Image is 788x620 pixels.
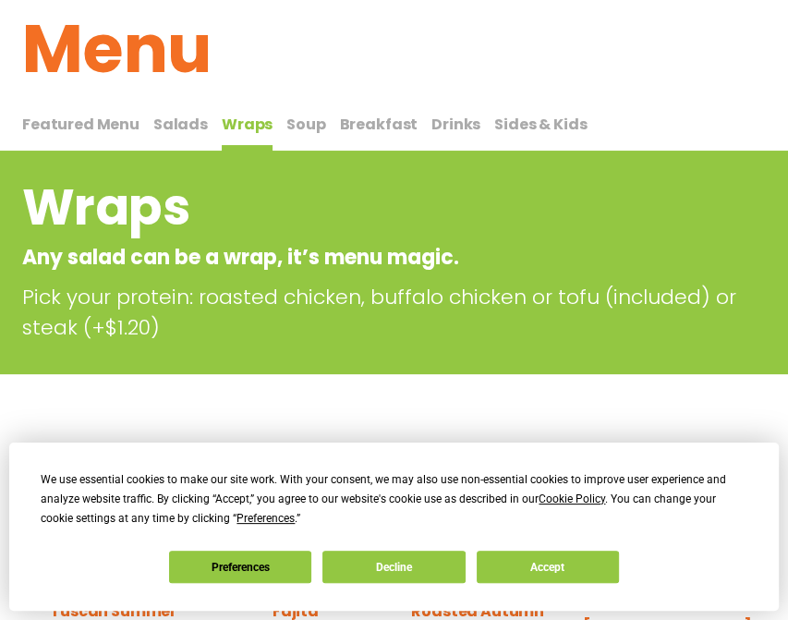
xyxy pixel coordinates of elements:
button: Decline [322,551,465,583]
p: Pick your protein: roasted chicken, buffalo chicken or tofu (included) or steak (+$1.20) [22,282,766,343]
div: We use essential cookies to make our site work. With your consent, we may also use non-essential ... [41,470,746,529]
p: Any salad can be a wrap, it’s menu magic. [22,242,617,273]
img: Product photo for BBQ Ranch Wrap [583,437,752,606]
div: Cookie Consent Prompt [9,443,779,611]
img: Product photo for Roasted Autumn Wrap [400,437,554,591]
span: Soup [286,114,325,135]
button: Preferences [169,551,311,583]
h2: Wraps [22,170,617,245]
span: Sides & Kids [494,114,587,135]
img: Product photo for Fajita Wrap [218,437,372,591]
div: Tabbed content [22,106,766,152]
span: Salads [153,114,208,135]
span: Preferences [236,512,295,525]
span: Breakfast [340,114,418,135]
button: Accept [477,551,619,583]
span: Cookie Policy [539,492,605,505]
span: Drinks [431,114,480,135]
span: Featured Menu [22,114,139,135]
img: Product photo for Tuscan Summer Wrap [36,437,190,591]
span: Wraps [222,114,273,135]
